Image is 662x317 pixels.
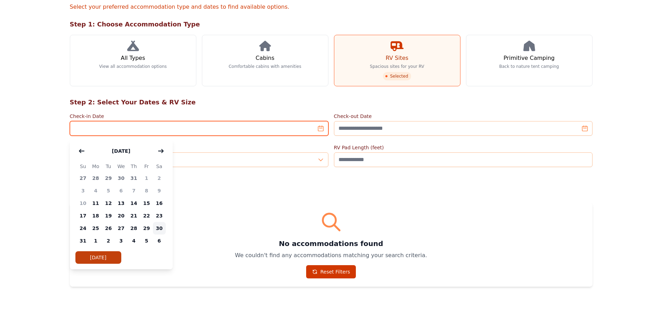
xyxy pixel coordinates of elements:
p: Select your preferred accommodation type and dates to find available options. [70,3,592,11]
span: 11 [89,197,102,209]
span: 25 [89,222,102,235]
span: 17 [77,209,90,222]
span: Tu [102,162,115,171]
span: 29 [102,172,115,184]
p: Comfortable cabins with amenities [229,64,301,69]
span: Su [77,162,90,171]
span: 10 [77,197,90,209]
label: Check-out Date [334,113,592,120]
span: 8 [140,184,153,197]
span: Mo [89,162,102,171]
span: 5 [102,184,115,197]
h2: Step 1: Choose Accommodation Type [70,19,592,29]
span: 27 [77,172,90,184]
span: 30 [115,172,128,184]
span: 13 [115,197,128,209]
label: Number of Guests [70,144,328,151]
span: 3 [115,235,128,247]
span: 4 [89,184,102,197]
p: Back to nature tent camping [499,64,559,69]
label: Check-in Date [70,113,328,120]
span: 20 [115,209,128,222]
span: 1 [89,235,102,247]
h3: RV Sites [386,54,408,62]
span: 22 [140,209,153,222]
span: 15 [140,197,153,209]
span: 16 [153,197,166,209]
h3: All Types [121,54,145,62]
a: Primitive Camping Back to nature tent camping [466,35,592,86]
span: 29 [140,222,153,235]
span: 6 [153,235,166,247]
span: 4 [128,235,140,247]
span: 21 [128,209,140,222]
span: 30 [153,222,166,235]
a: RV Sites Spacious sites for your RV Selected [334,35,460,86]
span: 2 [153,172,166,184]
span: 23 [153,209,166,222]
a: Reset Filters [306,265,356,278]
span: 31 [77,235,90,247]
span: 28 [89,172,102,184]
h3: Primitive Camping [504,54,555,62]
span: 7 [128,184,140,197]
p: We couldn't find any accommodations matching your search criteria. [78,251,584,260]
span: 31 [128,172,140,184]
span: 9 [153,184,166,197]
span: 2 [102,235,115,247]
span: 6 [115,184,128,197]
span: Th [128,162,140,171]
span: 1 [140,172,153,184]
span: Fr [140,162,153,171]
span: We [115,162,128,171]
a: All Types View all accommodation options [70,35,196,86]
p: Spacious sites for your RV [370,64,424,69]
h2: Step 2: Select Your Dates & RV Size [70,97,592,107]
span: Sa [153,162,166,171]
span: 18 [89,209,102,222]
span: 5 [140,235,153,247]
span: 19 [102,209,115,222]
a: Cabins Comfortable cabins with amenities [202,35,328,86]
span: 24 [77,222,90,235]
span: 3 [77,184,90,197]
span: 14 [128,197,140,209]
p: View all accommodation options [99,64,167,69]
span: 28 [128,222,140,235]
span: Selected [383,72,411,80]
h3: Cabins [255,54,274,62]
span: 27 [115,222,128,235]
h3: No accommodations found [78,239,584,248]
span: 12 [102,197,115,209]
label: RV Pad Length (feet) [334,144,592,151]
button: [DATE] [105,144,137,158]
span: 26 [102,222,115,235]
button: [DATE] [75,251,121,264]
